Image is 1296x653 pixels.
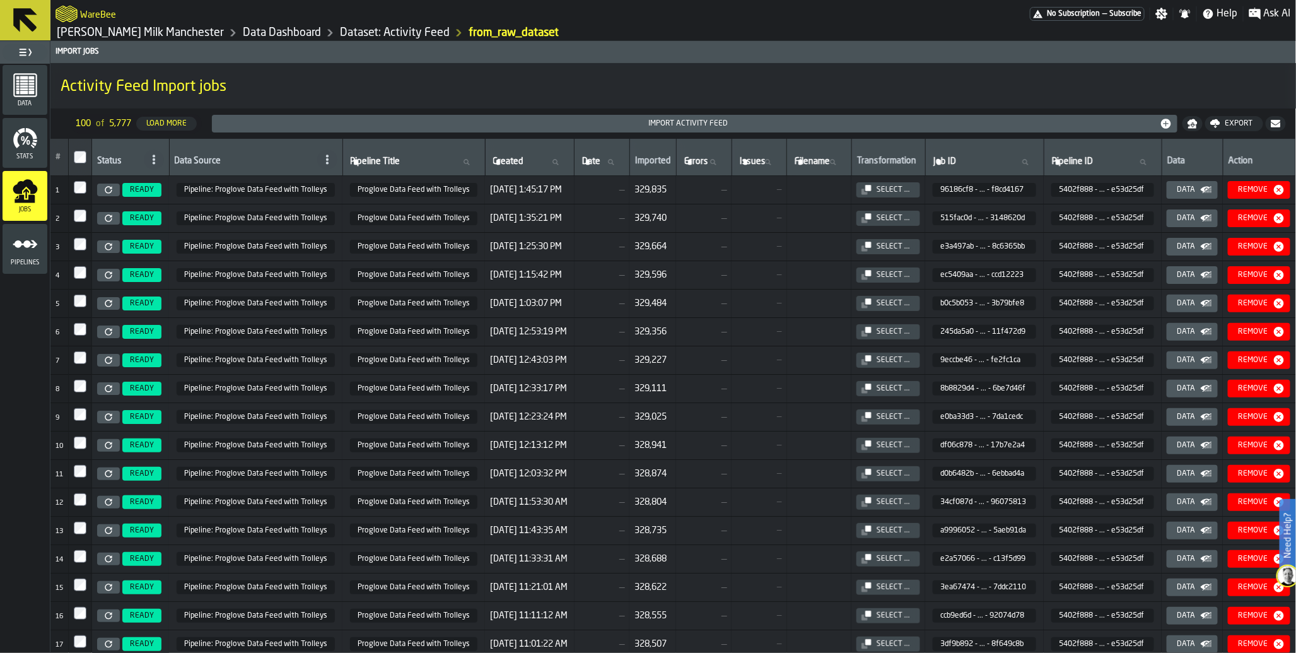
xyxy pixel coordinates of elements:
input: InputCheckbox-label-react-aria620711560-:r91: [74,493,86,506]
span: READY [130,271,154,279]
div: Remove [1233,242,1273,251]
button: button-Select ... [856,551,920,567]
div: Data [1172,327,1200,336]
span: Data [3,100,47,107]
div: Select ... [872,640,915,649]
label: button-toggle-Ask AI [1244,6,1296,21]
a: READY [120,580,164,594]
a: READY [120,183,164,197]
li: menu Data [3,65,47,115]
button: button-Select ... [856,324,920,339]
li: menu Pipelines [3,224,47,274]
span: Stats [3,153,47,160]
input: InputCheckbox-label-react-aria620711560-:r92: [74,522,86,534]
div: Data [1172,469,1200,478]
span: 5402f888-2b15-40ac-859b-1361e53d25df [177,325,335,339]
button: button-Remove [1228,607,1290,625]
div: Select ... [872,299,915,308]
span: 5402f888-2b15-40ac-859b-1361e53d25df [1051,382,1154,396]
button: button-Data [1167,266,1218,284]
span: 5402f888-2b15-40ac-859b-1361e53d25df [1051,438,1154,452]
label: InputCheckbox-label-react-aria620711560-:r96: [74,635,86,648]
div: Select ... [872,469,915,478]
label: InputCheckbox-label-react-aria620711560-:r8p: [74,266,86,279]
div: Select ... [872,526,915,535]
input: label [682,154,727,170]
div: Select ... [872,271,915,279]
span: 5402f888-2b15-40ac-859b-1361e53d25df [177,637,335,651]
div: Data [1172,356,1200,365]
button: button-Select ... [856,608,920,623]
span: 5402f888-2b15-40ac-859b-1361e53d25df [1051,609,1154,623]
div: Data [1172,526,1200,535]
button: button-Data [1167,238,1218,256]
span: ec5409aa-0adb-46bf-931f-ada7ccd12223 [933,268,1036,282]
span: READY [130,640,154,649]
button: button-Remove [1228,323,1290,341]
div: Remove [1233,384,1273,393]
header: Import Jobs [50,41,1296,63]
span: a9996052-15b0-4a20-a7fb-b0645aeb91da [933,524,1036,538]
div: Data [1172,271,1200,279]
span: Activity Feed Import jobs [61,77,226,97]
span: READY [130,214,154,223]
input: InputCheckbox-label-react-aria620711560-:r8u: [74,408,86,421]
li: menu Stats [3,118,47,168]
span: Proglove Data Feed with Trolleys [350,609,477,623]
button: button-Data [1167,209,1218,227]
span: df06c878-088f-4a7c-b82e-984e17b7e2a4 [933,438,1036,452]
div: Select ... [872,555,915,563]
span: label [740,156,766,167]
button: button-Select ... [856,211,920,226]
button: button-Remove [1228,380,1290,397]
input: InputCheckbox-label-react-aria620711560-:r8r: [74,323,86,336]
button: button-Data [1167,323,1218,341]
a: READY [120,637,164,651]
span: READY [130,299,154,308]
span: Proglove Data Feed with Trolleys [350,297,477,310]
button: button-Data [1167,465,1218,483]
span: READY [130,469,154,478]
label: button-toggle-Help [1197,6,1243,21]
div: Remove [1233,526,1273,535]
span: Proglove Data Feed with Trolleys [350,353,477,367]
span: Proglove Data Feed with Trolleys [350,183,477,197]
a: logo-header [55,3,78,25]
a: link-to-/wh/i/b09612b5-e9f1-4a3a-b0a4-784729d61419/pricing/ [1030,7,1145,21]
span: 5402f888-2b15-40ac-859b-1361e53d25df [177,495,335,509]
div: Select ... [872,356,915,365]
button: button-Data [1167,635,1218,653]
input: InputCheckbox-label-react-aria620711560-:r8n: [74,209,86,222]
span: Proglove Data Feed with Trolleys [350,240,477,254]
span: 5402f888-2b15-40ac-859b-1361e53d25df [177,353,335,367]
span: Proglove Data Feed with Trolleys [350,580,477,594]
input: label [348,154,480,170]
span: 5402f888-2b15-40ac-859b-1361e53d25df [177,552,335,566]
span: label [351,156,400,167]
span: No Subscription [1047,9,1100,18]
input: InputCheckbox-label-react-aria620711560-:r8m: [74,181,86,194]
div: Export [1220,119,1258,128]
label: InputCheckbox-label-react-aria620711560-:r94: [74,579,86,591]
div: Data [1172,498,1200,507]
button: button-Data [1167,380,1218,397]
div: Select ... [872,441,915,450]
span: 5402f888-2b15-40ac-859b-1361e53d25df [1051,183,1154,197]
span: 5402f888-2b15-40ac-859b-1361e53d25df [1051,240,1154,254]
input: InputCheckbox-label-react-aria620711560-:r8t: [74,380,86,392]
a: READY [120,524,164,538]
div: Remove [1233,640,1273,649]
input: InputCheckbox-label-react-aria620711560-:r8q: [74,295,86,307]
span: READY [130,526,154,535]
button: button-Data [1167,351,1218,369]
button: button-Select ... [856,438,920,453]
span: 5402f888-2b15-40ac-859b-1361e53d25df [1051,211,1154,225]
div: Data [1172,185,1200,194]
a: READY [120,297,164,310]
button: button-Select ... [856,580,920,595]
div: Remove [1233,185,1273,194]
label: button-toggle-Notifications [1174,8,1196,20]
span: 5402f888-2b15-40ac-859b-1361e53d25df [1051,524,1154,538]
span: 5402f888-2b15-40ac-859b-1361e53d25df [1051,268,1154,282]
